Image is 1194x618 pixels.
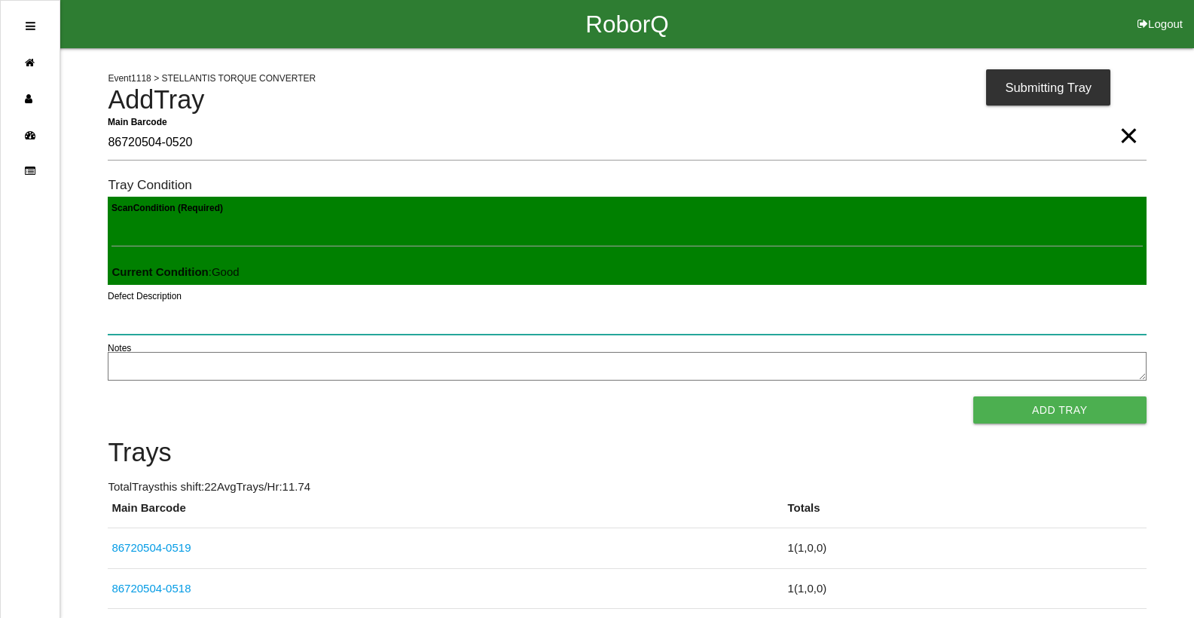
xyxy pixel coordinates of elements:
b: Current Condition [111,265,208,278]
p: Total Trays this shift: 22 Avg Trays /Hr: 11.74 [108,479,1146,496]
b: Scan Condition (Required) [111,203,223,213]
span: Event 1118 > STELLANTIS TORQUE CONVERTER [108,73,316,84]
h4: Add Tray [108,86,1146,115]
h4: Trays [108,439,1146,467]
input: Required [108,126,1146,161]
td: 1 ( 1 , 0 , 0 ) [784,528,1147,569]
a: 86720504-0518 [111,582,191,595]
div: Open [26,8,35,44]
span: Clear Input [1119,106,1138,136]
b: Main Barcode [108,116,167,127]
label: Notes [108,341,131,355]
button: Add Tray [973,396,1147,424]
td: 1 ( 1 , 0 , 0 ) [784,568,1147,609]
a: 86720504-0519 [111,541,191,554]
h6: Tray Condition [108,178,1146,192]
th: Totals [784,500,1147,528]
th: Main Barcode [108,500,783,528]
label: Defect Description [108,289,182,303]
span: : Good [111,265,239,278]
div: Submitting Tray [986,69,1110,106]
